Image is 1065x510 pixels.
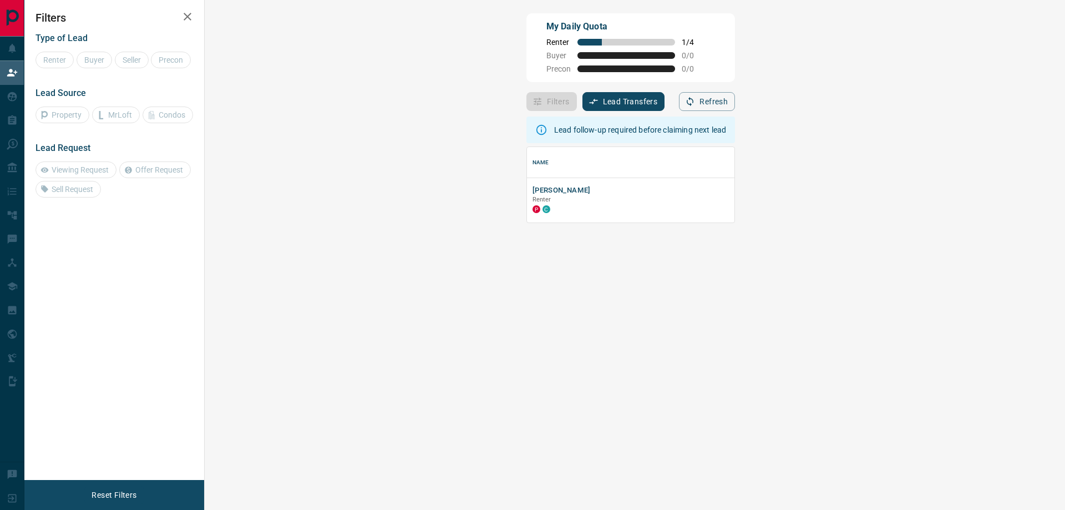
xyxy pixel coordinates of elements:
[35,33,88,43] span: Type of Lead
[582,92,665,111] button: Lead Transfers
[682,51,706,60] span: 0 / 0
[532,196,551,203] span: Renter
[679,92,735,111] button: Refresh
[682,64,706,73] span: 0 / 0
[546,64,571,73] span: Precon
[35,88,86,98] span: Lead Source
[532,185,591,196] button: [PERSON_NAME]
[546,51,571,60] span: Buyer
[542,205,550,213] div: condos.ca
[527,147,920,178] div: Name
[532,147,549,178] div: Name
[35,143,90,153] span: Lead Request
[554,120,726,140] div: Lead follow-up required before claiming next lead
[682,38,706,47] span: 1 / 4
[532,205,540,213] div: property.ca
[35,11,193,24] h2: Filters
[546,38,571,47] span: Renter
[84,486,144,504] button: Reset Filters
[546,20,706,33] p: My Daily Quota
